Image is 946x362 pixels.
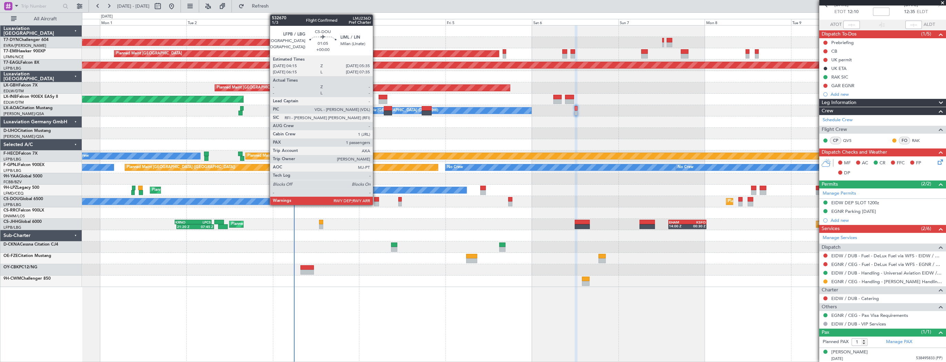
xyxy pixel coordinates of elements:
[3,186,39,190] a: 9H-LPZLegacy 500
[705,19,791,25] div: Mon 8
[831,83,854,89] div: GAR EGNR
[193,220,211,224] div: LPCS
[823,339,849,345] label: Planned PAX
[791,19,877,25] div: Tue 9
[3,106,53,110] a: LX-AOACitation Mustang
[3,174,19,178] span: 9H-YAA
[3,254,51,258] a: OE-FZECitation Mustang
[3,197,20,201] span: CS-DOU
[3,83,19,87] span: LX-GBH
[3,95,17,99] span: LX-INB
[3,43,46,48] a: EVRA/[PERSON_NAME]
[822,99,856,107] span: Leg Information
[818,219,926,229] div: Planned Maint [GEOGRAPHIC_DATA] ([GEOGRAPHIC_DATA])
[831,321,886,327] a: EIDW / DUB - VIP Services
[3,83,38,87] a: LX-GBHFalcon 7X
[361,105,438,116] div: No Crew [GEOGRAPHIC_DATA] (Dublin Intl)
[916,160,921,167] span: FP
[831,349,868,356] div: [PERSON_NAME]
[843,137,858,144] a: QVS
[822,126,847,134] span: Flight Crew
[831,65,846,71] div: UK ETA
[175,220,193,224] div: KRNO
[831,48,837,54] div: CB
[904,9,915,15] span: 12:35
[3,49,17,53] span: T7-EMI
[917,9,928,15] span: ELDT
[912,137,927,144] a: RAK
[822,180,838,188] span: Permits
[447,162,463,173] div: No Crew
[246,4,275,9] span: Refresh
[3,186,17,190] span: 9H-LPZ
[843,21,860,29] input: --:--
[823,117,853,124] a: Schedule Crew
[8,13,75,24] button: All Aircraft
[101,14,113,20] div: [DATE]
[231,219,340,229] div: Planned Maint [GEOGRAPHIC_DATA] ([GEOGRAPHIC_DATA])
[3,220,42,224] a: CS-JHHGlobal 6000
[127,162,235,173] div: Planned Maint [GEOGRAPHIC_DATA] ([GEOGRAPHIC_DATA])
[3,174,42,178] a: 9H-YAAGlobal 5000
[445,19,532,25] div: Fri 5
[897,160,905,167] span: FFC
[831,208,876,214] div: EGNR Parking [DATE]
[916,355,943,361] span: 538495833 (PP)
[177,225,195,229] div: 21:20 Z
[822,30,856,38] span: Dispatch To-Dos
[669,220,687,224] div: EHAM
[822,303,837,311] span: Others
[359,19,445,25] div: Thu 4
[831,253,943,259] a: EIDW / DUB - Fuel - DeLux Fuel via WFS - EIDW / DUB
[3,163,44,167] a: F-GPNJFalcon 900EX
[844,160,851,167] span: MF
[3,265,37,269] a: OY-CBKPC12/NG
[3,202,21,207] a: LFPB/LBG
[3,242,58,247] a: D-CKNACessna Citation CJ4
[339,185,355,195] div: No Crew
[3,168,21,173] a: LFPB/LBG
[3,134,44,139] a: [PERSON_NAME]/QSA
[100,19,186,25] div: Mon 1
[823,190,856,197] a: Manage Permits
[3,38,49,42] a: T7-DYNChallenger 604
[886,339,912,345] a: Manage PAX
[296,196,404,207] div: Planned Maint [GEOGRAPHIC_DATA] ([GEOGRAPHIC_DATA])
[3,106,19,110] span: LX-AOA
[3,61,20,65] span: T7-EAGL
[3,265,19,269] span: OY-CBK
[247,151,356,161] div: Planned Maint [GEOGRAPHIC_DATA] ([GEOGRAPHIC_DATA])
[217,83,332,93] div: Planned Maint [GEOGRAPHIC_DATA] ([GEOGRAPHIC_DATA] Intl)
[921,30,931,38] span: (1/5)
[831,57,852,63] div: UK permit
[3,152,38,156] a: F-HECDFalcon 7X
[728,196,836,207] div: Planned Maint [GEOGRAPHIC_DATA] ([GEOGRAPHIC_DATA])
[831,270,943,276] a: EIDW / DUB - Handling - Universal Aviation EIDW / DUB
[831,356,843,361] span: [DATE]
[822,286,838,294] span: Charter
[3,38,19,42] span: T7-DYN
[3,214,25,219] a: DNMM/LOS
[3,95,58,99] a: LX-INBFalcon 900EX EASy II
[831,261,943,267] a: EGNR / CEG - Fuel - DeLux Fuel via WFS - EGNR / CEG
[3,100,24,105] a: EDLW/DTM
[3,179,22,185] a: FCBB/BZV
[195,225,214,229] div: 07:45 Z
[18,17,73,21] span: All Aircraft
[831,217,943,223] div: Add new
[3,242,20,247] span: D-CKNA
[678,162,693,173] div: No Crew
[921,180,931,187] span: (2/2)
[3,277,51,281] a: 9H-CWMChallenger 850
[3,49,45,53] a: T7-EMIHawker 900XP
[844,170,850,177] span: DP
[3,66,21,71] a: LFPB/LBG
[152,185,229,195] div: Planned Maint Nice ([GEOGRAPHIC_DATA])
[235,1,277,12] button: Refresh
[3,254,18,258] span: OE-FZE
[3,277,21,281] span: 9H-CWM
[924,21,935,28] span: ALDT
[3,54,24,60] a: LFMN/NCE
[847,9,858,15] span: 12:10
[899,137,910,144] div: FO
